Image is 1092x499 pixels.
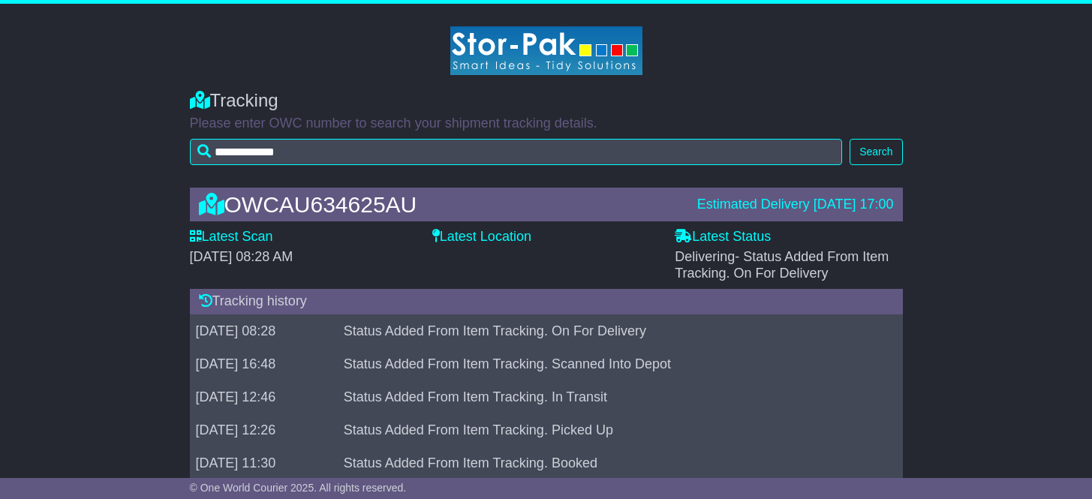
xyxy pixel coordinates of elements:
td: [DATE] 08:28 [190,314,338,347]
p: Please enter OWC number to search your shipment tracking details. [190,116,903,132]
td: [DATE] 12:46 [190,380,338,413]
label: Latest Scan [190,229,273,245]
div: OWCAU634625AU [191,192,690,217]
td: [DATE] 11:30 [190,446,338,479]
td: [DATE] 12:26 [190,413,338,446]
span: © One World Courier 2025. All rights reserved. [190,482,407,494]
td: Status Added From Item Tracking. In Transit [338,380,883,413]
div: Estimated Delivery [DATE] 17:00 [697,197,894,213]
label: Latest Location [432,229,531,245]
td: Status Added From Item Tracking. Picked Up [338,413,883,446]
td: [DATE] 16:48 [190,347,338,380]
div: Tracking [190,90,903,112]
td: Status Added From Item Tracking. Booked [338,446,883,479]
span: [DATE] 08:28 AM [190,249,293,264]
button: Search [850,139,902,165]
td: Status Added From Item Tracking. Scanned Into Depot [338,347,883,380]
img: GetCustomerLogo [450,26,642,75]
label: Latest Status [675,229,771,245]
div: Tracking history [190,289,903,314]
span: - Status Added From Item Tracking. On For Delivery [675,249,889,281]
td: Status Added From Item Tracking. On For Delivery [338,314,883,347]
span: Delivering [675,249,889,281]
